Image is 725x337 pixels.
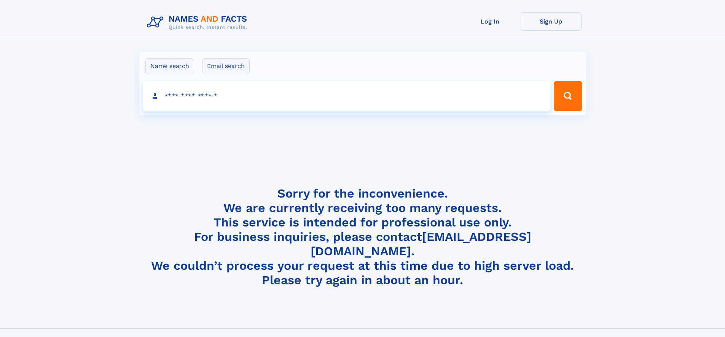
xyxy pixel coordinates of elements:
[144,186,582,288] h4: Sorry for the inconvenience. We are currently receiving too many requests. This service is intend...
[554,81,582,111] button: Search Button
[202,58,250,74] label: Email search
[143,81,551,111] input: search input
[144,12,253,33] img: Logo Names and Facts
[145,58,194,74] label: Name search
[521,12,582,31] a: Sign Up
[311,229,531,258] a: [EMAIL_ADDRESS][DOMAIN_NAME]
[460,12,521,31] a: Log In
